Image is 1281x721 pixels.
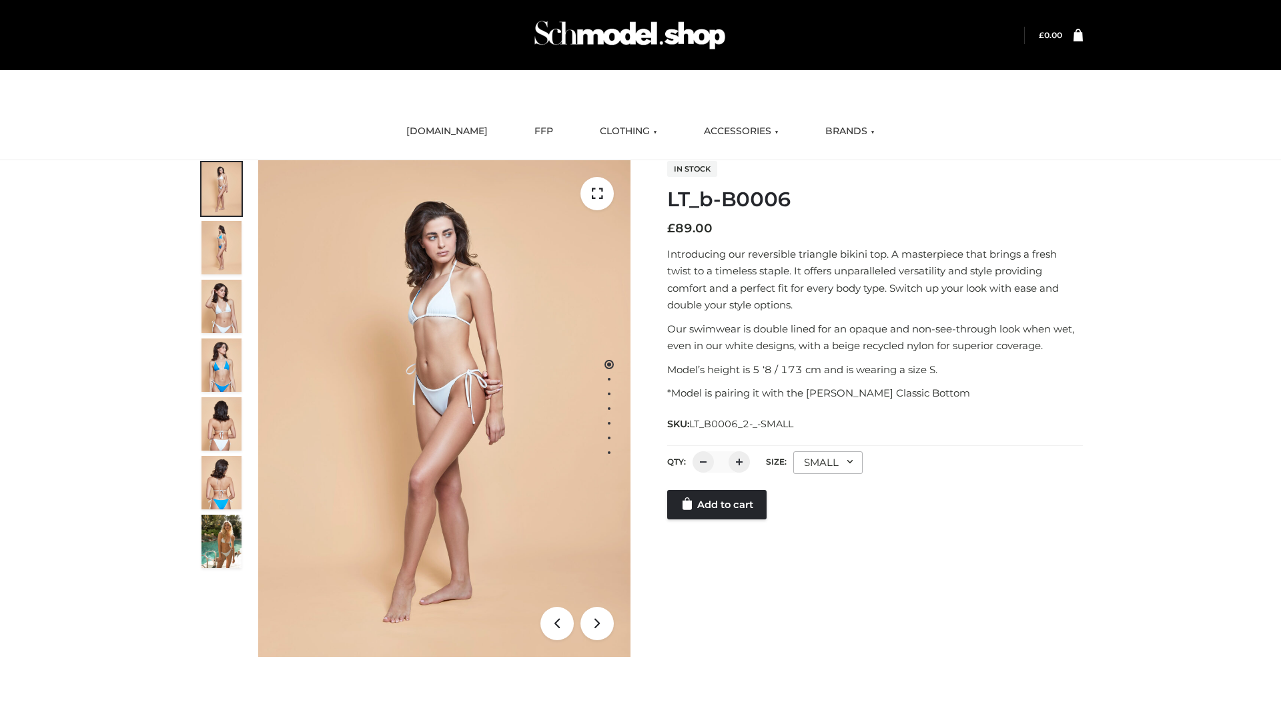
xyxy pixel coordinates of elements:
span: SKU: [667,416,795,432]
span: £ [667,221,675,236]
p: Our swimwear is double lined for an opaque and non-see-through look when wet, even in our white d... [667,320,1083,354]
a: ACCESSORIES [694,117,789,146]
a: FFP [524,117,563,146]
a: £0.00 [1039,30,1062,40]
a: Add to cart [667,490,767,519]
img: ArielClassicBikiniTop_CloudNine_AzureSky_OW114ECO_8-scaled.jpg [201,456,242,509]
bdi: 0.00 [1039,30,1062,40]
img: ArielClassicBikiniTop_CloudNine_AzureSky_OW114ECO_1-scaled.jpg [201,162,242,216]
div: SMALL [793,451,863,474]
img: ArielClassicBikiniTop_CloudNine_AzureSky_OW114ECO_4-scaled.jpg [201,338,242,392]
a: [DOMAIN_NAME] [396,117,498,146]
img: Arieltop_CloudNine_AzureSky2.jpg [201,515,242,568]
label: QTY: [667,457,686,467]
img: ArielClassicBikiniTop_CloudNine_AzureSky_OW114ECO_2-scaled.jpg [201,221,242,274]
label: Size: [766,457,787,467]
a: BRANDS [815,117,885,146]
h1: LT_b-B0006 [667,188,1083,212]
img: Schmodel Admin 964 [530,9,730,61]
span: £ [1039,30,1044,40]
p: *Model is pairing it with the [PERSON_NAME] Classic Bottom [667,385,1083,402]
a: CLOTHING [590,117,667,146]
span: LT_B0006_2-_-SMALL [689,418,793,430]
bdi: 89.00 [667,221,713,236]
img: ArielClassicBikiniTop_CloudNine_AzureSky_OW114ECO_1 [258,160,630,657]
p: Introducing our reversible triangle bikini top. A masterpiece that brings a fresh twist to a time... [667,246,1083,314]
img: ArielClassicBikiniTop_CloudNine_AzureSky_OW114ECO_7-scaled.jpg [201,397,242,451]
img: ArielClassicBikiniTop_CloudNine_AzureSky_OW114ECO_3-scaled.jpg [201,280,242,333]
p: Model’s height is 5 ‘8 / 173 cm and is wearing a size S. [667,361,1083,379]
span: In stock [667,161,717,177]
